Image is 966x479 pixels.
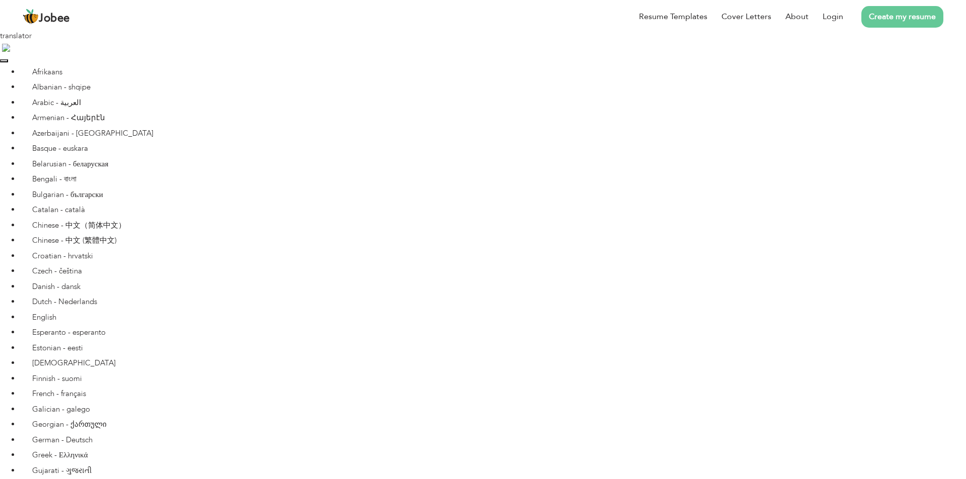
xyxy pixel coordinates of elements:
[721,11,771,23] a: Cover Letters
[20,79,966,95] a: Albanian - shqipe
[20,417,966,432] a: Georgian - ქართული
[20,386,966,402] a: French - français
[639,11,707,23] a: Resume Templates
[20,355,966,371] a: [DEMOGRAPHIC_DATA]
[20,202,966,218] a: Catalan - català
[823,11,843,23] a: Login
[23,9,39,25] img: jobee.io
[861,6,943,28] a: Create my resume
[20,279,966,295] a: Danish - dansk
[20,95,966,111] a: Arabic - ‎‫العربية‬‎
[20,263,966,279] a: Czech - čeština
[20,126,966,141] a: Azerbaijani - [GEOGRAPHIC_DATA]
[23,9,70,25] a: Jobee
[20,218,966,233] a: Chinese - 中文（简体中文）
[20,187,966,203] a: Bulgarian - български
[20,447,966,463] a: Greek - Ελληνικά
[20,402,966,417] a: Galician - galego
[20,141,966,156] a: Basque - euskara
[20,325,966,340] a: Esperanto - esperanto
[20,171,966,187] a: Bengali - বাংলা
[20,463,966,478] a: Gujarati - ગુજરાતી
[20,156,966,172] a: Belarusian - беларуская
[20,110,966,126] a: Armenian - Հայերէն
[20,64,966,80] a: Afrikaans
[2,44,10,52] img: right-arrow.png
[20,340,966,356] a: Estonian - eesti
[20,248,966,264] a: Croatian - hrvatski
[39,13,70,24] span: Jobee
[785,11,809,23] a: About
[20,310,966,325] a: English
[20,371,966,387] a: Finnish - suomi
[20,294,966,310] a: Dutch - Nederlands
[20,432,966,448] a: German - Deutsch
[20,233,966,248] a: Chinese - 中文 (繁體中文)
